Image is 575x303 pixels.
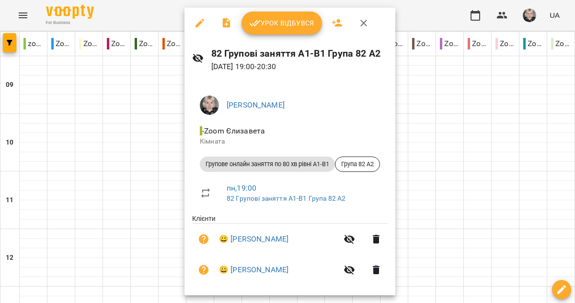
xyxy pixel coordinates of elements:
a: 82 Групові заняття A1-B1 Група 82 A2 [227,194,345,202]
span: - Zoom Єлизавета [200,126,267,135]
p: [DATE] 19:00 - 20:30 [211,61,388,73]
a: пн , 19:00 [227,183,256,193]
div: Група 82 А2 [335,157,380,172]
a: 😀 [PERSON_NAME] [219,264,288,276]
img: e6b29b008becd306e3c71aec93de28f6.jpeg [200,96,219,115]
p: Кімната [200,137,380,146]
span: Група 82 А2 [335,160,379,169]
button: Візит ще не сплачено. Додати оплату? [192,228,215,251]
h6: 82 Групові заняття A1-B1 Група 82 A2 [211,46,388,61]
span: Урок відбувся [249,17,314,29]
a: [PERSON_NAME] [227,100,285,109]
a: 😀 [PERSON_NAME] [219,233,288,245]
span: Групове онлайн заняття по 80 хв рівні А1-В1 [200,160,335,169]
button: Урок відбувся [241,12,322,35]
button: Візит ще не сплачено. Додати оплату? [192,258,215,281]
